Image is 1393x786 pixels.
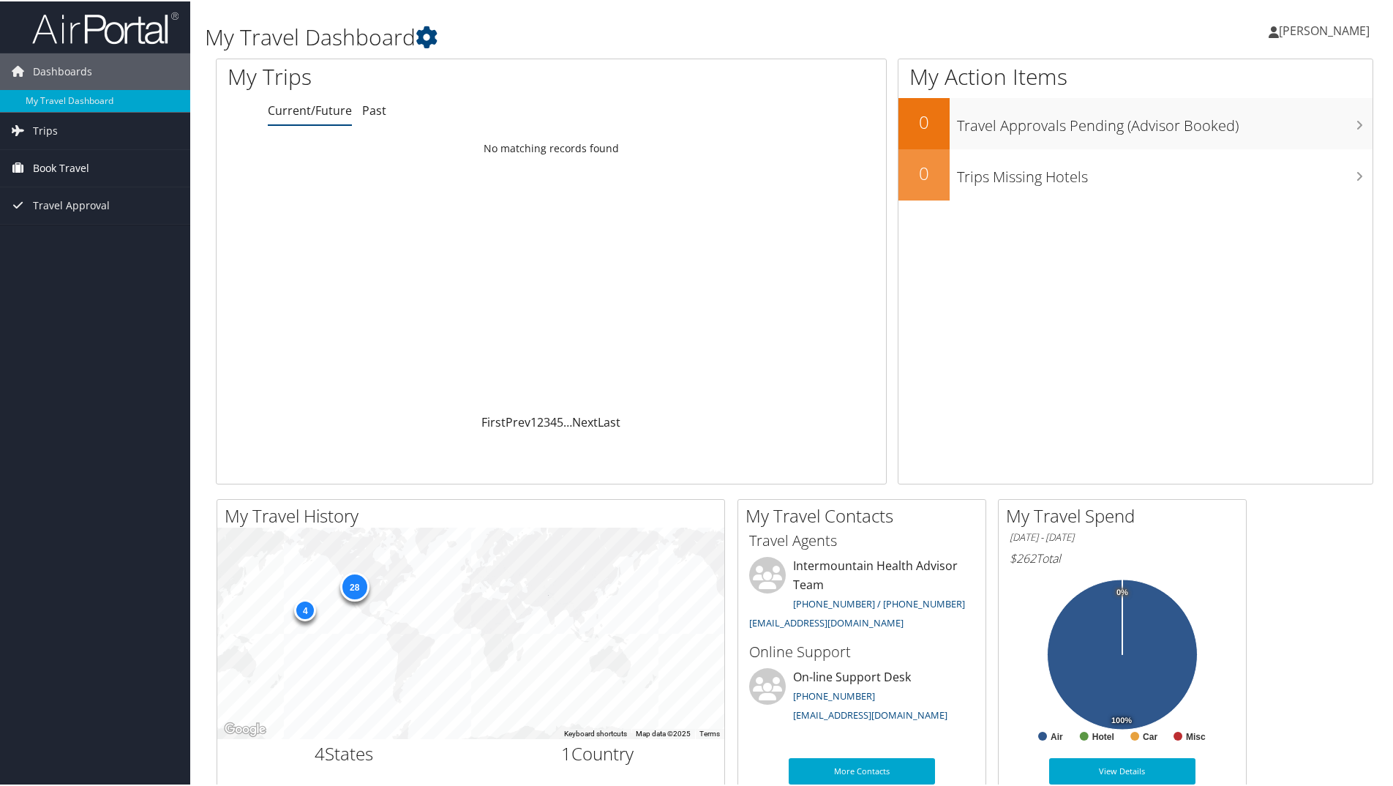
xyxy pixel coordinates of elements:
button: Keyboard shortcuts [564,727,627,738]
h2: 0 [898,160,950,184]
text: Car [1143,730,1157,741]
span: … [563,413,572,429]
a: [EMAIL_ADDRESS][DOMAIN_NAME] [793,707,947,720]
a: [PHONE_NUMBER] [793,688,875,701]
h2: 0 [898,108,950,133]
span: Dashboards [33,52,92,89]
span: [PERSON_NAME] [1279,21,1370,37]
h3: Trips Missing Hotels [957,158,1373,186]
a: Next [572,413,598,429]
text: Air [1051,730,1063,741]
h2: States [228,740,460,765]
h1: My Action Items [898,60,1373,91]
a: 0Travel Approvals Pending (Advisor Booked) [898,97,1373,148]
span: Map data ©2025 [636,728,691,736]
tspan: 0% [1116,587,1128,596]
a: 4 [550,413,557,429]
tspan: 100% [1111,715,1132,724]
img: Google [221,719,269,738]
div: 28 [339,571,369,600]
a: Terms (opens in new tab) [699,728,720,736]
a: Current/Future [268,101,352,117]
span: Trips [33,111,58,148]
a: Open this area in Google Maps (opens a new window) [221,719,269,738]
img: airportal-logo.png [32,10,179,44]
a: 5 [557,413,563,429]
li: On-line Support Desk [742,667,982,727]
a: Past [362,101,386,117]
td: No matching records found [217,134,886,160]
a: First [481,413,506,429]
a: View Details [1049,757,1195,783]
a: [PERSON_NAME] [1269,7,1384,51]
span: $262 [1010,549,1036,565]
a: 0Trips Missing Hotels [898,148,1373,199]
a: 1 [530,413,537,429]
a: [PHONE_NUMBER] / [PHONE_NUMBER] [793,596,965,609]
a: Prev [506,413,530,429]
h3: Online Support [749,640,975,661]
span: Book Travel [33,149,89,185]
a: 3 [544,413,550,429]
a: 2 [537,413,544,429]
h1: My Trips [228,60,596,91]
h1: My Travel Dashboard [205,20,991,51]
span: Travel Approval [33,186,110,222]
li: Intermountain Health Advisor Team [742,555,982,634]
text: Misc [1186,730,1206,741]
h2: Country [482,740,714,765]
h6: Total [1010,549,1235,565]
a: More Contacts [789,757,935,783]
span: 4 [315,740,325,764]
span: 1 [561,740,571,764]
h2: My Travel Spend [1006,502,1246,527]
h6: [DATE] - [DATE] [1010,529,1235,543]
h2: My Travel Contacts [746,502,985,527]
h3: Travel Agents [749,529,975,550]
h3: Travel Approvals Pending (Advisor Booked) [957,107,1373,135]
text: Hotel [1092,730,1114,741]
div: 4 [294,598,316,620]
h2: My Travel History [225,502,724,527]
a: [EMAIL_ADDRESS][DOMAIN_NAME] [749,615,904,628]
a: Last [598,413,620,429]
